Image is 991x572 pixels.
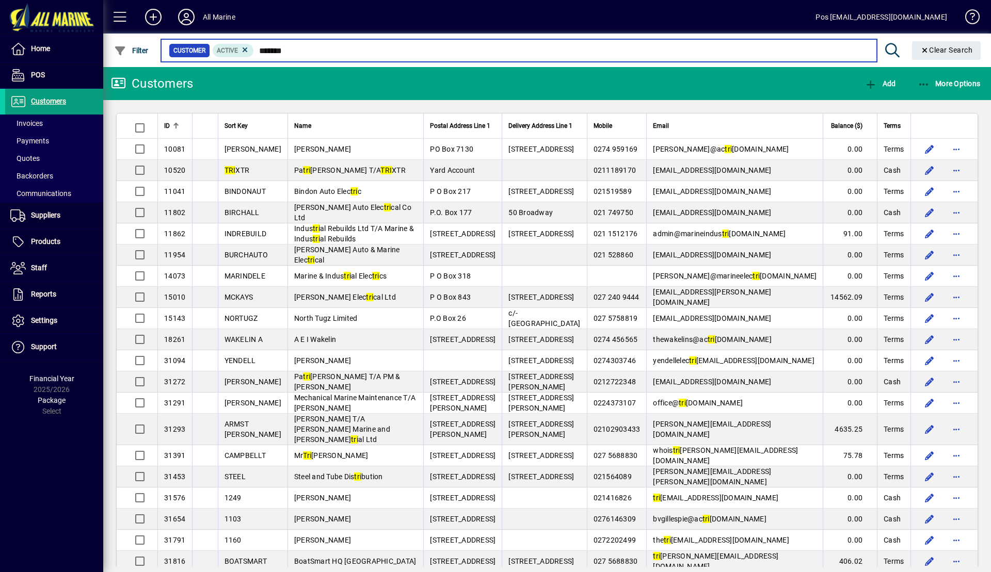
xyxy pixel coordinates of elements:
[884,165,901,175] span: Cash
[823,223,877,244] td: 91.00
[594,451,638,460] span: 027 5688830
[31,44,50,53] span: Home
[653,335,772,344] span: thewakelins@ac [DOMAIN_NAME]
[225,293,253,301] span: MCKAYS
[31,290,56,298] span: Reports
[884,556,904,566] span: Terms
[508,335,574,344] span: [STREET_ADDRESS]
[725,145,732,153] em: tri
[679,399,686,407] em: tri
[225,230,267,238] span: INDREBUILD
[430,293,471,301] span: P O Box 843
[921,331,938,348] button: Edit
[921,395,938,411] button: Edit
[823,371,877,393] td: 0.00
[594,230,638,238] span: 021 1512176
[708,335,715,344] em: tri
[31,237,60,246] span: Products
[173,45,205,56] span: Customer
[865,79,896,88] span: Add
[594,293,640,301] span: 027 240 9444
[921,225,938,242] button: Edit
[921,532,938,548] button: Edit
[225,420,281,438] span: ARMST [PERSON_NAME]
[823,393,877,414] td: 0.00
[164,335,185,344] span: 18261
[920,46,973,54] span: Clear Search
[430,451,495,460] span: [STREET_ADDRESS]
[38,396,66,404] span: Package
[430,494,495,502] span: [STREET_ADDRESS]
[225,251,268,259] span: BURCHAUTO
[5,203,103,228] a: Suppliers
[921,468,938,485] button: Edit
[164,356,185,365] span: 31094
[884,144,904,154] span: Terms
[430,314,466,322] span: P.O Box 26
[664,536,671,544] em: tri
[884,292,904,302] span: Terms
[653,230,786,238] span: admin@marineindus [DOMAIN_NAME]
[921,511,938,527] button: Edit
[430,557,495,565] span: [STREET_ADDRESS]
[918,79,981,88] span: More Options
[5,167,103,185] a: Backorders
[823,329,877,350] td: 0.00
[594,335,638,344] span: 0274 456565
[884,355,904,366] span: Terms
[294,166,406,174] span: Pa [PERSON_NAME] T/A XTR
[508,394,574,412] span: [STREET_ADDRESS][PERSON_NAME]
[225,515,242,523] span: 1103
[213,44,254,57] mat-chip: Activation Status: Active
[31,264,47,272] span: Staff
[10,189,71,198] span: Communications
[344,272,351,280] em: tri
[948,162,965,178] button: More options
[294,536,351,544] span: [PERSON_NAME]
[508,145,574,153] span: [STREET_ADDRESS]
[10,137,49,145] span: Payments
[884,120,901,132] span: Terms
[164,378,185,386] span: 31272
[164,314,185,322] span: 15143
[308,256,315,264] em: tri
[5,150,103,167] a: Quotes
[225,378,281,386] span: [PERSON_NAME]
[831,120,862,132] span: Balance ($)
[948,447,965,464] button: More options
[430,394,495,412] span: [STREET_ADDRESS][PERSON_NAME]
[823,350,877,371] td: 0.00
[294,203,411,222] span: [PERSON_NAME] Auto Elec cal Co Ltd
[862,74,898,93] button: Add
[294,224,414,243] span: Indus al Rebuilds Ltd T/A Marine & Indus al Rebuilds
[653,420,771,438] span: [PERSON_NAME][EMAIL_ADDRESS][DOMAIN_NAME]
[653,187,771,195] span: [EMAIL_ADDRESS][DOMAIN_NAME]
[948,489,965,506] button: More options
[823,139,877,160] td: 0.00
[653,494,660,502] em: tri
[164,293,185,301] span: 15010
[884,535,901,545] span: Cash
[884,228,904,239] span: Terms
[508,208,553,217] span: 50 Broadway
[303,166,310,174] em: tri
[823,551,877,572] td: 406.02
[884,250,904,260] span: Terms
[921,204,938,221] button: Edit
[384,203,391,211] em: tri
[653,166,771,174] span: [EMAIL_ADDRESS][DOMAIN_NAME]
[921,447,938,464] button: Edit
[508,293,574,301] span: [STREET_ADDRESS]
[294,187,361,195] span: Bindon Auto Elec c
[10,172,53,180] span: Backorders
[823,445,877,466] td: 75.78
[948,373,965,390] button: More options
[653,467,771,486] span: [PERSON_NAME][EMAIL_ADDRESS][PERSON_NAME][DOMAIN_NAME]
[294,557,417,565] span: BoatSmart HQ [GEOGRAPHIC_DATA]
[823,466,877,487] td: 0.00
[921,247,938,263] button: Edit
[31,316,57,324] span: Settings
[430,251,495,259] span: [STREET_ADDRESS]
[5,36,103,62] a: Home
[948,204,965,221] button: More options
